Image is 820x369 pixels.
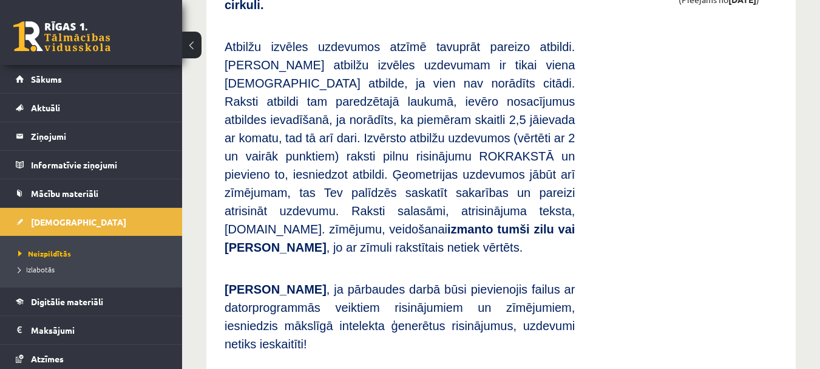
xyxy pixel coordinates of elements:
span: Digitālie materiāli [31,296,103,307]
a: Neizpildītās [18,248,170,259]
span: , ja pārbaudes darbā būsi pievienojis failus ar datorprogrammās veiktiem risinājumiem un zīmējumi... [225,283,575,351]
a: Ziņojumi [16,122,167,150]
a: Maksājumi [16,316,167,344]
b: tumši zilu vai [PERSON_NAME] [225,222,575,254]
legend: Ziņojumi [31,122,167,150]
b: izmanto [447,222,493,236]
a: Rīgas 1. Tālmācības vidusskola [13,21,110,52]
span: Izlabotās [18,264,55,274]
span: Atbilžu izvēles uzdevumos atzīmē tavuprāt pareizo atbildi. [PERSON_NAME] atbilžu izvēles uzdevuma... [225,40,575,254]
a: Aktuāli [16,94,167,122]
a: Izlabotās [18,264,170,275]
span: Sākums [31,74,62,84]
a: [DEMOGRAPHIC_DATA] [16,208,167,236]
span: [DEMOGRAPHIC_DATA] [31,216,126,227]
a: Mācību materiāli [16,179,167,207]
a: Informatīvie ziņojumi [16,151,167,179]
span: Mācību materiāli [31,188,98,199]
span: Aktuāli [31,102,60,113]
legend: Informatīvie ziņojumi [31,151,167,179]
span: Atzīmes [31,353,64,364]
span: Neizpildītās [18,249,71,258]
a: Sākums [16,65,167,93]
span: [PERSON_NAME] [225,283,327,296]
legend: Maksājumi [31,316,167,344]
a: Digitālie materiāli [16,288,167,316]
